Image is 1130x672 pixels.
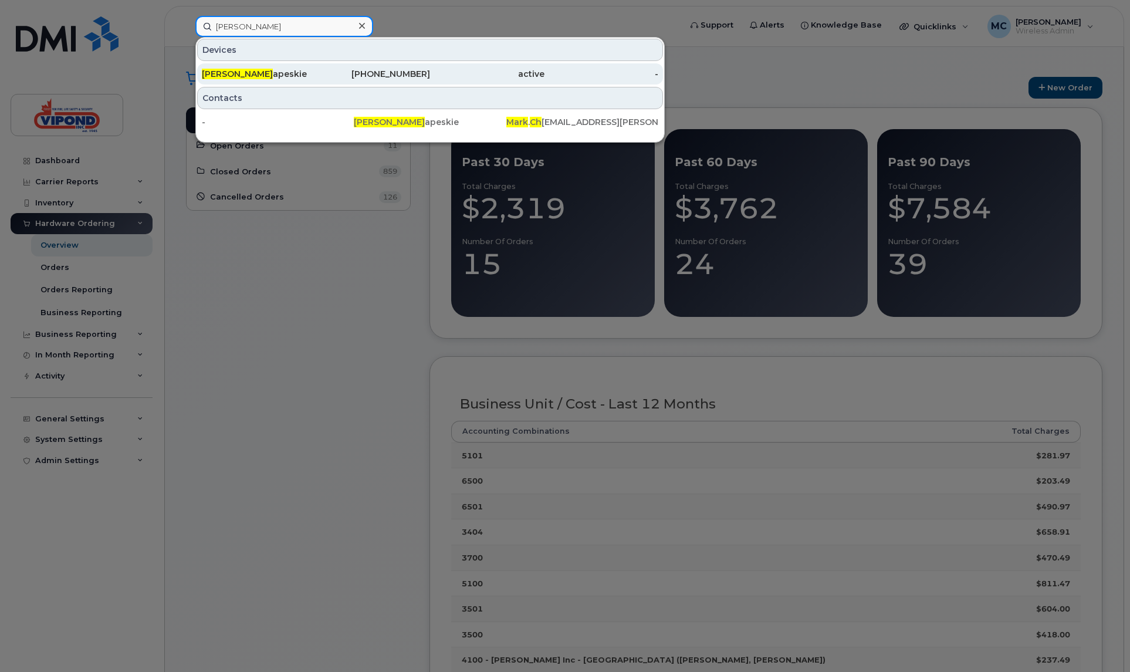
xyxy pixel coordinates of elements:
[202,116,354,128] div: -
[202,68,316,80] div: apeskie
[202,69,273,79] span: [PERSON_NAME]
[197,39,663,61] div: Devices
[354,116,506,128] div: apeskie
[197,112,663,133] a: -[PERSON_NAME]apeskieMark.Ch[EMAIL_ADDRESS][PERSON_NAME][DOMAIN_NAME]
[530,117,542,127] span: Ch
[506,116,658,128] div: . [EMAIL_ADDRESS][PERSON_NAME][DOMAIN_NAME]
[430,68,544,80] div: active
[354,117,425,127] span: [PERSON_NAME]
[544,68,659,80] div: -
[197,63,663,85] a: [PERSON_NAME]apeskie[PHONE_NUMBER]active-
[197,87,663,109] div: Contacts
[506,117,528,127] span: Mark
[316,68,431,80] div: [PHONE_NUMBER]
